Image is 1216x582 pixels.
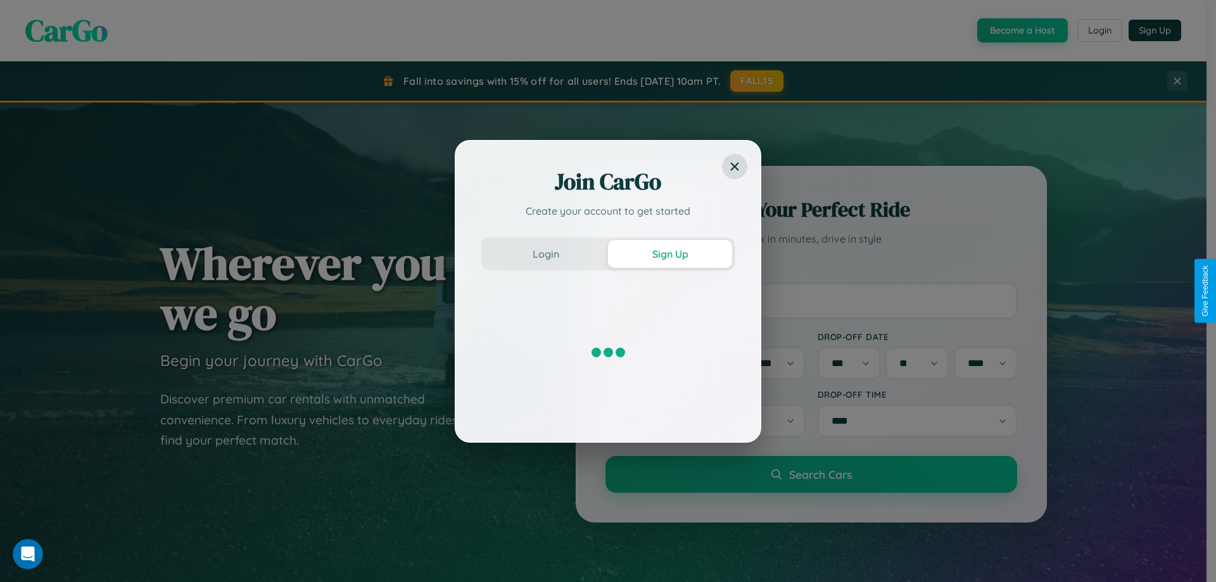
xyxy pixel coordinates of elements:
button: Login [484,240,608,268]
iframe: Intercom live chat [13,539,43,569]
p: Create your account to get started [481,203,735,218]
button: Sign Up [608,240,732,268]
h2: Join CarGo [481,167,735,197]
div: Give Feedback [1201,265,1210,317]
